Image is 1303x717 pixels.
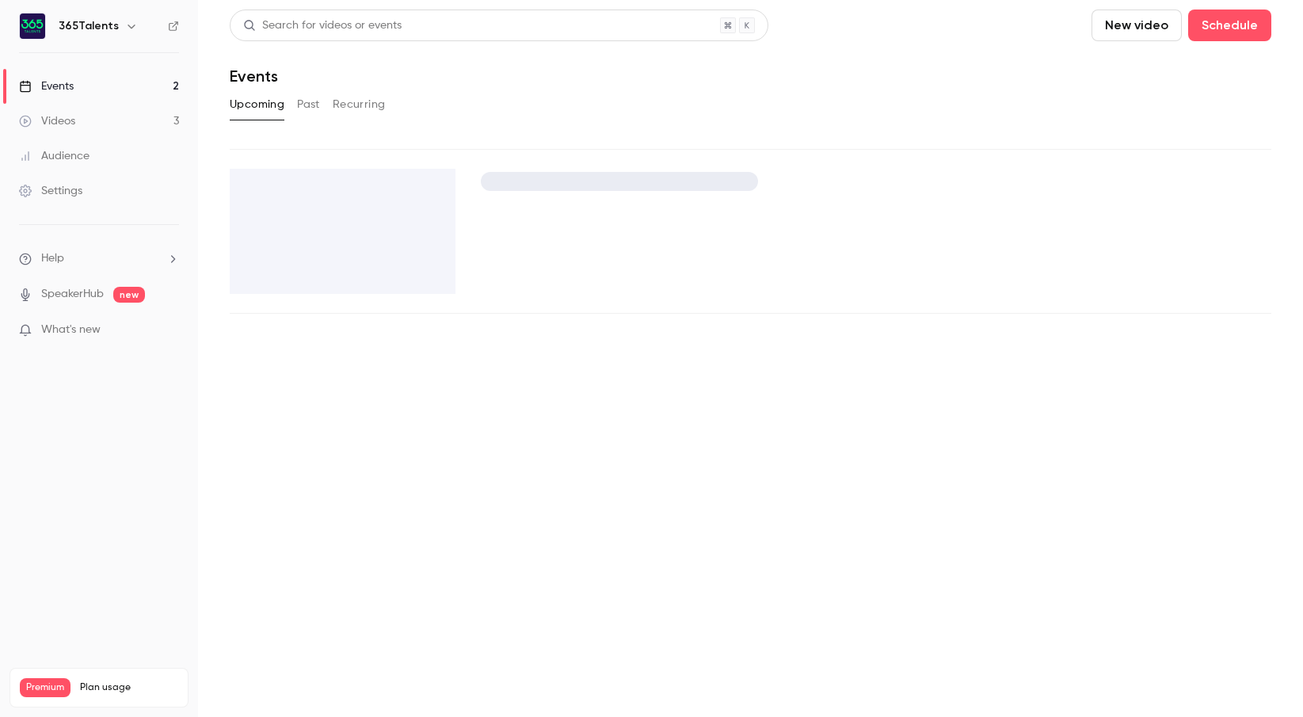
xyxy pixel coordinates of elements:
[19,183,82,199] div: Settings
[113,287,145,303] span: new
[80,681,178,694] span: Plan usage
[1092,10,1182,41] button: New video
[41,322,101,338] span: What's new
[1188,10,1271,41] button: Schedule
[20,678,70,697] span: Premium
[59,18,119,34] h6: 365Talents
[333,92,386,117] button: Recurring
[297,92,320,117] button: Past
[230,92,284,117] button: Upcoming
[230,67,278,86] h1: Events
[41,250,64,267] span: Help
[19,148,90,164] div: Audience
[20,13,45,39] img: 365Talents
[19,78,74,94] div: Events
[19,113,75,129] div: Videos
[19,250,179,267] li: help-dropdown-opener
[243,17,402,34] div: Search for videos or events
[41,286,104,303] a: SpeakerHub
